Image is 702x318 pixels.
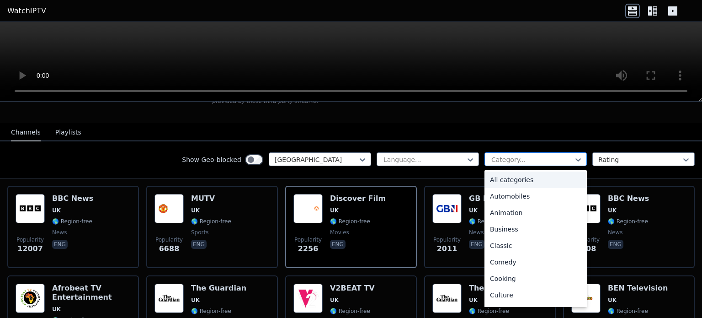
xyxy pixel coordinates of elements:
[330,307,370,315] span: 🌎 Region-free
[293,284,323,313] img: V2BEAT TV
[52,218,92,225] span: 🌎 Region-free
[608,194,649,203] h6: BBC News
[469,296,478,304] span: UK
[608,218,648,225] span: 🌎 Region-free
[469,194,509,203] h6: GB News
[469,207,478,214] span: UK
[191,240,207,249] p: eng
[17,243,43,254] span: 12007
[469,307,509,315] span: 🌎 Region-free
[7,5,46,16] a: WatchIPTV
[330,194,386,203] h6: Discover Film
[484,287,587,303] div: Culture
[55,124,81,141] button: Playlists
[16,284,45,313] img: Afrobeat TV Entertainment
[330,240,346,249] p: eng
[294,236,322,243] span: Popularity
[52,207,61,214] span: UK
[52,306,61,313] span: UK
[52,284,131,302] h6: Afrobeat TV Entertainment
[330,207,339,214] span: UK
[191,284,247,293] h6: The Guardian
[155,236,183,243] span: Popularity
[437,243,457,254] span: 2011
[484,237,587,254] div: Classic
[484,221,587,237] div: Business
[484,254,587,270] div: Comedy
[16,236,44,243] span: Popularity
[298,243,319,254] span: 2256
[608,296,617,304] span: UK
[330,218,370,225] span: 🌎 Region-free
[433,236,461,243] span: Popularity
[191,207,200,214] span: UK
[432,284,462,313] img: The Guardian
[484,205,587,221] div: Animation
[608,240,623,249] p: eng
[608,229,622,236] span: news
[432,194,462,223] img: GB News
[154,284,184,313] img: The Guardian
[154,194,184,223] img: MUTV
[191,229,208,236] span: sports
[469,284,525,293] h6: The Guardian
[52,194,93,203] h6: BBC News
[191,307,231,315] span: 🌎 Region-free
[182,155,241,164] label: Show Geo-blocked
[469,218,509,225] span: 🌎 Region-free
[469,240,484,249] p: eng
[484,172,587,188] div: All categories
[608,207,617,214] span: UK
[191,194,231,203] h6: MUTV
[293,194,323,223] img: Discover Film
[469,229,484,236] span: news
[484,188,587,205] div: Automobiles
[330,229,349,236] span: movies
[11,124,41,141] button: Channels
[16,194,45,223] img: BBC News
[330,296,339,304] span: UK
[52,229,67,236] span: news
[191,218,231,225] span: 🌎 Region-free
[608,284,668,293] h6: BEN Television
[608,307,648,315] span: 🌎 Region-free
[330,284,375,293] h6: V2BEAT TV
[484,270,587,287] div: Cooking
[191,296,200,304] span: UK
[52,240,68,249] p: eng
[159,243,180,254] span: 6688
